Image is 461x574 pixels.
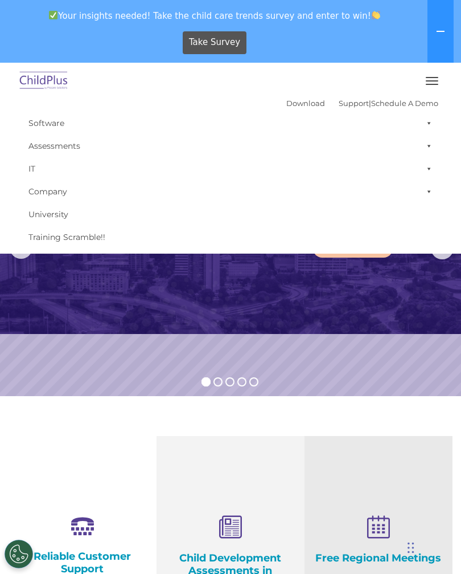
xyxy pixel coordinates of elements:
a: Company [23,180,438,203]
a: Schedule A Demo [371,99,438,108]
a: Support [339,99,369,108]
img: 👏 [372,11,380,19]
span: Take Survey [189,32,240,52]
a: Download [286,99,325,108]
button: Cookies Settings [5,540,33,568]
h4: Free Regional Meetings [313,552,444,564]
img: ChildPlus by Procare Solutions [17,68,71,95]
div: Drag [408,531,414,565]
img: ✅ [49,11,57,19]
span: Your insights needed! Take the child care trends survey and enter to win! [5,5,425,27]
font: | [286,99,438,108]
a: Assessments [23,135,438,157]
iframe: Chat Widget [404,519,461,574]
a: IT [23,157,438,180]
a: Training Scramble!! [23,226,438,249]
a: Take Survey [183,31,247,54]
a: Software [23,112,438,135]
a: University [23,203,438,226]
